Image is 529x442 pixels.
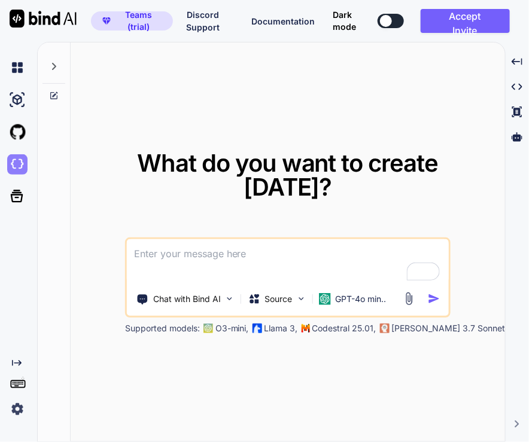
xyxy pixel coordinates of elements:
img: darkCloudIdeIcon [7,154,28,175]
img: premium [102,17,111,25]
p: Codestral 25.01, [312,322,376,334]
img: githubLight [7,122,28,142]
button: premiumTeams (trial) [91,11,173,31]
p: Supported models: [125,322,200,334]
img: claude [380,324,390,333]
img: Llama2 [253,324,262,333]
span: Discord Support [187,10,220,32]
textarea: To enrich screen reader interactions, please activate Accessibility in Grammarly extension settings [127,239,449,284]
p: [PERSON_NAME] 3.7 Sonnet, [392,322,508,334]
p: Source [265,293,293,305]
button: Documentation [251,15,315,28]
img: Pick Tools [224,294,235,304]
p: GPT-4o min.. [336,293,387,305]
p: Llama 3, [264,322,298,334]
img: attachment [402,292,416,306]
img: Bind AI [10,10,77,28]
span: What do you want to create [DATE]? [137,148,439,202]
img: settings [7,399,28,419]
button: Accept Invite [421,9,510,33]
span: Teams (trial) [115,9,162,33]
p: O3-mini, [215,322,249,334]
img: Mistral-AI [302,324,310,333]
img: GPT-4o mini [319,293,331,305]
p: Chat with Bind AI [153,293,221,305]
span: Dark mode [333,9,373,33]
img: chat [7,57,28,78]
button: Discord Support [173,8,233,33]
img: icon [428,292,440,305]
span: Documentation [251,16,315,26]
img: GPT-4 [203,324,213,333]
img: ai-studio [7,90,28,110]
img: Pick Models [296,294,306,304]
